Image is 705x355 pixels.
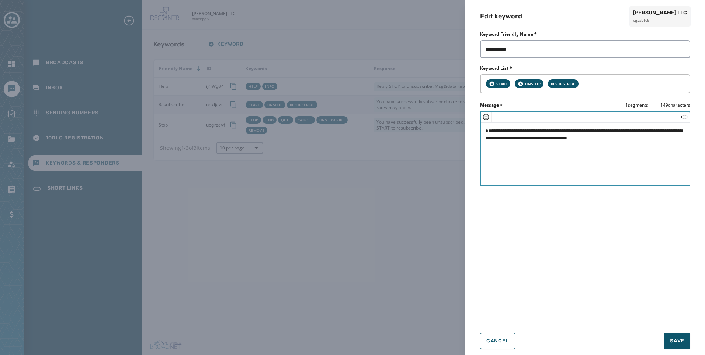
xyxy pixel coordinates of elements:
span: Save [670,337,684,345]
label: Message * [480,102,503,108]
span: 1 segments [625,102,648,108]
button: Cancel [480,333,515,349]
label: Keyword List * [480,65,690,71]
button: Save [664,333,690,349]
div: RESUBSCRIBE [548,79,579,88]
textarea: Enter your keyword response [481,123,690,183]
span: 149 characters [660,102,690,108]
label: Keyword Friendly Name * [480,31,537,37]
h2: Edit keyword [480,11,522,21]
span: cg5sbfc8 [633,17,687,24]
span: Cancel [486,338,509,344]
span: [PERSON_NAME] LLC [633,9,687,17]
div: START [486,79,510,88]
div: UNSTOP [515,79,543,88]
button: Insert Short Link [681,113,688,121]
button: Insert Emoji [482,113,490,121]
